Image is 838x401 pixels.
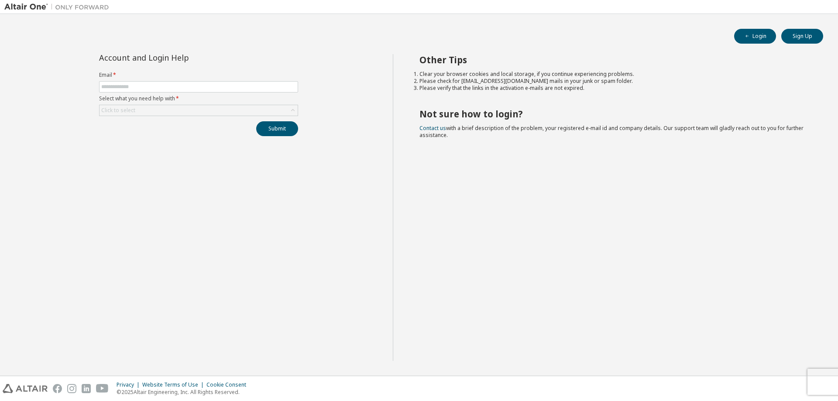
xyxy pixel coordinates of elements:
label: Select what you need help with [99,95,298,102]
img: linkedin.svg [82,384,91,393]
img: Altair One [4,3,113,11]
li: Please check for [EMAIL_ADDRESS][DOMAIN_NAME] mails in your junk or spam folder. [419,78,808,85]
img: altair_logo.svg [3,384,48,393]
a: Contact us [419,124,446,132]
li: Clear your browser cookies and local storage, if you continue experiencing problems. [419,71,808,78]
li: Please verify that the links in the activation e-mails are not expired. [419,85,808,92]
button: Submit [256,121,298,136]
img: facebook.svg [53,384,62,393]
div: Privacy [117,381,142,388]
div: Cookie Consent [206,381,251,388]
div: Account and Login Help [99,54,258,61]
button: Sign Up [781,29,823,44]
label: Email [99,72,298,79]
p: © 2025 Altair Engineering, Inc. All Rights Reserved. [117,388,251,396]
div: Click to select [100,105,298,116]
h2: Other Tips [419,54,808,65]
button: Login [734,29,776,44]
img: youtube.svg [96,384,109,393]
div: Website Terms of Use [142,381,206,388]
img: instagram.svg [67,384,76,393]
div: Click to select [101,107,135,114]
span: with a brief description of the problem, your registered e-mail id and company details. Our suppo... [419,124,804,139]
h2: Not sure how to login? [419,108,808,120]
